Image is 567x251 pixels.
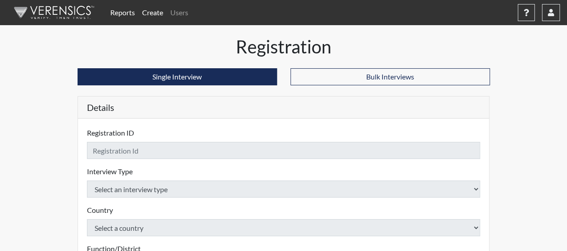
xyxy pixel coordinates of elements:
label: Interview Type [87,166,133,177]
input: Insert a Registration ID, which needs to be a unique alphanumeric value for each interviewee [87,142,480,159]
button: Bulk Interviews [290,68,490,85]
h5: Details [78,97,489,119]
button: Single Interview [78,68,277,85]
label: Country [87,205,113,216]
a: Reports [107,4,139,22]
h1: Registration [78,36,490,57]
label: Registration ID [87,128,134,138]
a: Users [167,4,192,22]
a: Create [139,4,167,22]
